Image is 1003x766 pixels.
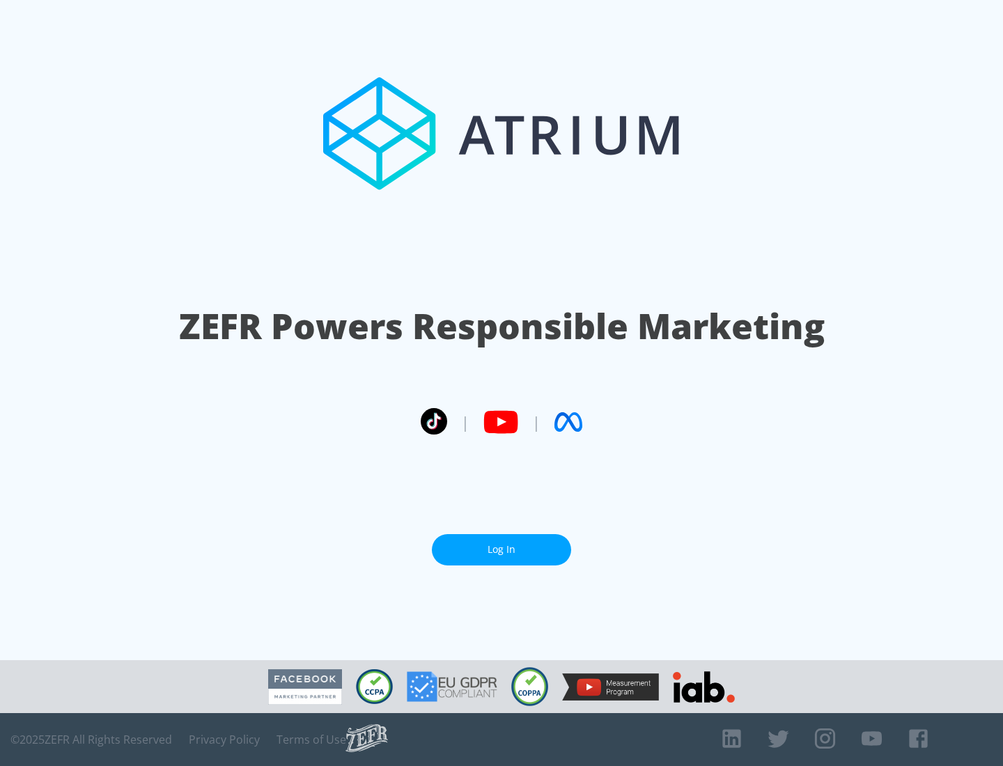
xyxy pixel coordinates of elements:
img: IAB [673,671,735,703]
img: YouTube Measurement Program [562,673,659,701]
span: © 2025 ZEFR All Rights Reserved [10,733,172,747]
a: Terms of Use [277,733,346,747]
h1: ZEFR Powers Responsible Marketing [179,302,825,350]
a: Log In [432,534,571,565]
img: GDPR Compliant [407,671,497,702]
img: CCPA Compliant [356,669,393,704]
img: COPPA Compliant [511,667,548,706]
img: Facebook Marketing Partner [268,669,342,705]
a: Privacy Policy [189,733,260,747]
span: | [532,412,541,432]
span: | [461,412,469,432]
